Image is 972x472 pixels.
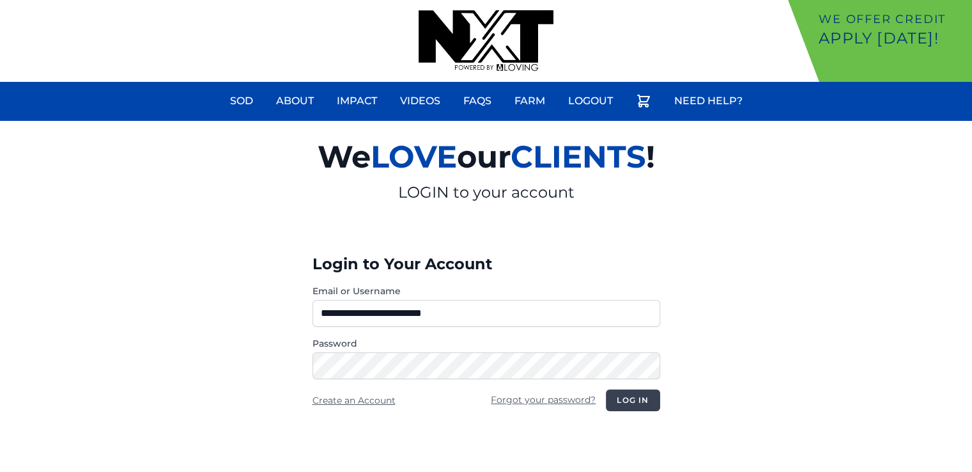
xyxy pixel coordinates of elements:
h3: Login to Your Account [312,254,660,274]
a: Farm [507,86,553,116]
span: CLIENTS [511,138,646,175]
label: Password [312,337,660,350]
span: LOVE [371,138,457,175]
p: LOGIN to your account [169,182,803,203]
button: Log in [606,389,660,411]
a: Need Help? [667,86,750,116]
label: Email or Username [312,285,660,297]
img: nextdaysod.com Logo [419,10,553,72]
a: Create an Account [312,395,396,406]
a: About [268,86,321,116]
h2: We our ! [169,131,803,182]
p: Apply [DATE]! [819,28,967,49]
a: Logout [560,86,621,116]
a: Forgot your password? [491,394,596,405]
a: Impact [329,86,385,116]
p: We offer Credit [819,10,967,28]
a: FAQs [456,86,499,116]
a: Videos [392,86,448,116]
a: Sod [222,86,261,116]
